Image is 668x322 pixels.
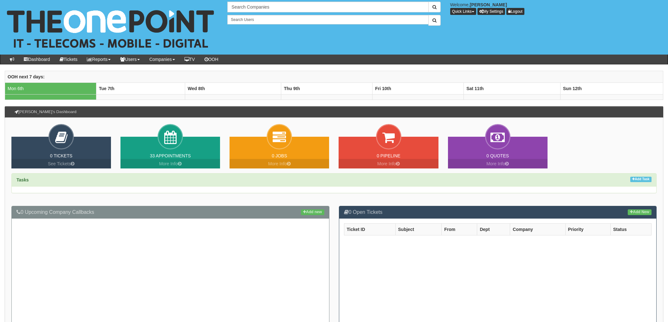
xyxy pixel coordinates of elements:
td: Mon 6th [5,82,96,94]
th: Ticket ID [344,223,395,235]
h3: 0 Open Tickets [344,209,652,215]
a: More Info [230,159,329,168]
a: Logout [506,8,524,15]
a: Add Task [630,177,652,182]
a: 0 Quotes [486,153,509,158]
th: Fri 10th [373,82,464,94]
th: From [442,223,477,235]
a: 33 Appointments [150,153,191,158]
input: Search Companies [227,2,428,12]
a: More Info [120,159,220,168]
a: OOH [200,55,223,64]
a: TV [180,55,200,64]
a: My Settings [477,8,505,15]
a: More Info [448,159,548,168]
b: [PERSON_NAME] [470,2,507,7]
a: Companies [145,55,180,64]
a: 0 Pipeline [377,153,400,158]
th: Status [610,223,651,235]
th: Wed 8th [185,82,281,94]
a: 0 Tickets [50,153,73,158]
th: Priority [565,223,610,235]
a: Add new [301,209,324,215]
th: OOH next 7 days: [5,71,663,82]
th: Subject [395,223,442,235]
a: See Tickets [11,159,111,168]
a: Reports [82,55,115,64]
th: Sun 12th [560,82,663,94]
h3: [PERSON_NAME]'s Dashboard [11,107,80,117]
a: Users [115,55,145,64]
th: Tue 7th [96,82,185,94]
button: Quick Links [450,8,476,15]
input: Search Users [227,15,428,24]
h3: 0 Upcoming Company Callbacks [16,209,324,215]
div: Welcome, [445,2,668,15]
a: Add New [628,209,652,215]
th: Sat 11th [464,82,560,94]
a: Tickets [55,55,82,64]
th: Dept [477,223,510,235]
a: 0 Jobs [272,153,287,158]
strong: Tasks [16,177,29,182]
th: Thu 9th [281,82,373,94]
a: Dashboard [19,55,55,64]
th: Company [510,223,565,235]
a: More Info [339,159,438,168]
